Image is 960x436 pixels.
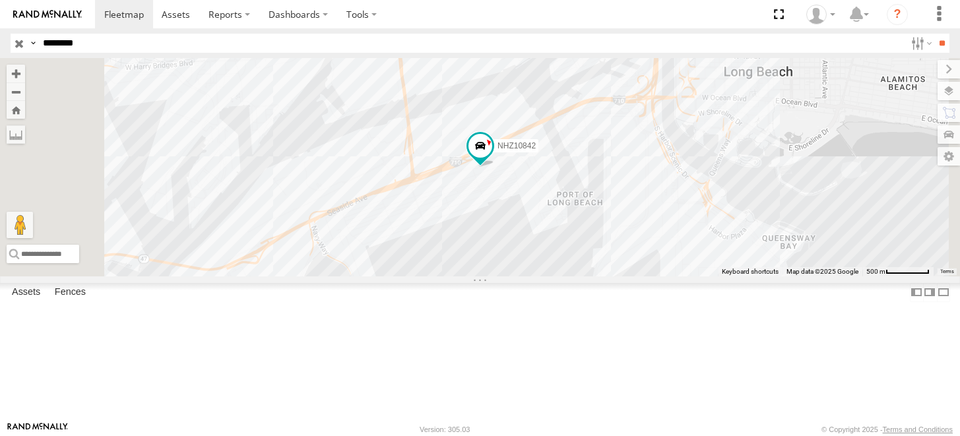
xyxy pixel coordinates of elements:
[906,34,934,53] label: Search Filter Options
[821,425,953,433] div: © Copyright 2025 -
[7,423,68,436] a: Visit our Website
[48,284,92,302] label: Fences
[883,425,953,433] a: Terms and Conditions
[923,283,936,302] label: Dock Summary Table to the Right
[802,5,840,24] div: Zulema McIntosch
[862,267,934,276] button: Map Scale: 500 m per 63 pixels
[7,101,25,119] button: Zoom Home
[937,283,950,302] label: Hide Summary Table
[722,267,779,276] button: Keyboard shortcuts
[940,268,954,274] a: Terms
[7,125,25,144] label: Measure
[7,212,33,238] button: Drag Pegman onto the map to open Street View
[7,65,25,82] button: Zoom in
[866,268,885,275] span: 500 m
[786,268,858,275] span: Map data ©2025 Google
[497,142,536,151] span: NHZ10842
[887,4,908,25] i: ?
[910,283,923,302] label: Dock Summary Table to the Left
[28,34,38,53] label: Search Query
[7,82,25,101] button: Zoom out
[938,147,960,166] label: Map Settings
[420,425,470,433] div: Version: 305.03
[13,10,82,19] img: rand-logo.svg
[5,284,47,302] label: Assets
